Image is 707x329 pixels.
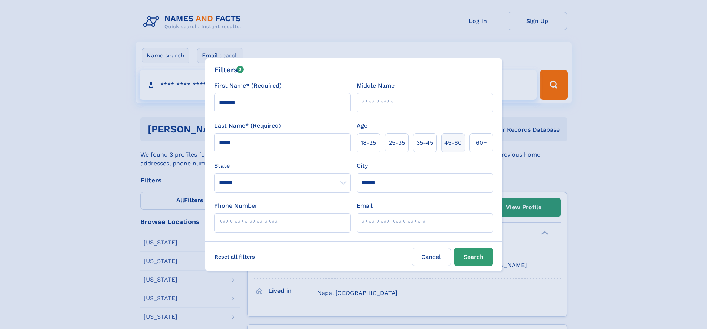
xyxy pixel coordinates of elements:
label: State [214,161,351,170]
label: Middle Name [357,81,395,90]
span: 18‑25 [361,138,376,147]
span: 35‑45 [416,138,433,147]
button: Search [454,248,493,266]
span: 25‑35 [389,138,405,147]
span: 45‑60 [444,138,462,147]
label: Reset all filters [210,248,260,266]
label: Last Name* (Required) [214,121,281,130]
label: Age [357,121,367,130]
div: Filters [214,64,244,75]
label: Cancel [412,248,451,266]
label: City [357,161,368,170]
label: Email [357,201,373,210]
label: Phone Number [214,201,258,210]
span: 60+ [476,138,487,147]
label: First Name* (Required) [214,81,282,90]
